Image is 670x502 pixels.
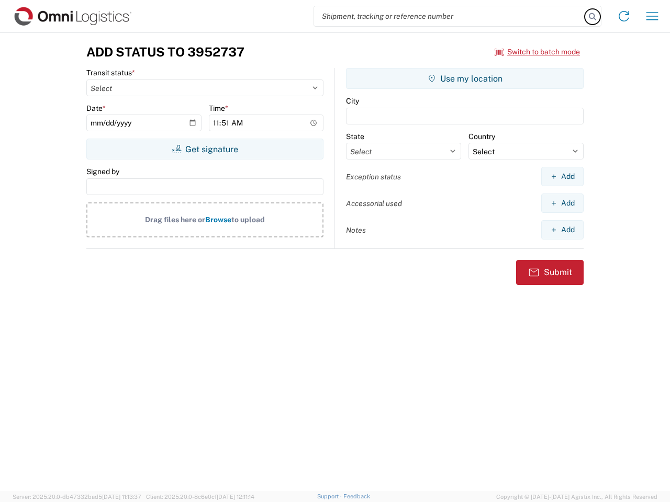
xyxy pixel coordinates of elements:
[541,220,584,239] button: Add
[146,494,254,500] span: Client: 2025.20.0-8c6e0cf
[314,6,585,26] input: Shipment, tracking or reference number
[86,167,119,176] label: Signed by
[343,493,370,499] a: Feedback
[86,104,106,113] label: Date
[145,215,205,224] span: Drag files here or
[468,132,495,141] label: Country
[346,132,364,141] label: State
[346,172,401,181] label: Exception status
[209,104,228,113] label: Time
[516,260,584,285] button: Submit
[86,139,323,159] button: Get signature
[541,193,584,213] button: Add
[217,494,254,500] span: [DATE] 12:11:14
[346,225,366,235] label: Notes
[317,493,343,499] a: Support
[231,215,265,224] span: to upload
[205,215,231,224] span: Browse
[102,494,141,500] span: [DATE] 11:13:37
[13,494,141,500] span: Server: 2025.20.0-db47332bad5
[86,68,135,77] label: Transit status
[86,44,244,60] h3: Add Status to 3952737
[541,167,584,186] button: Add
[346,68,584,89] button: Use my location
[496,492,657,501] span: Copyright © [DATE]-[DATE] Agistix Inc., All Rights Reserved
[495,43,580,61] button: Switch to batch mode
[346,96,359,106] label: City
[346,199,402,208] label: Accessorial used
